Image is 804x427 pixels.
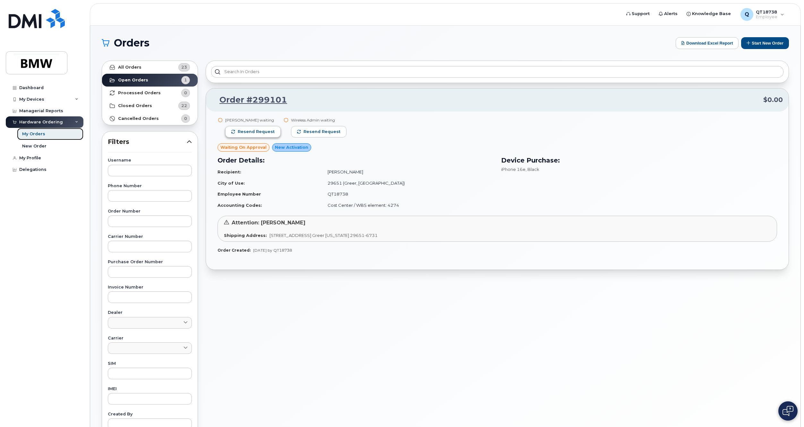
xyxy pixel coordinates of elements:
[291,126,346,138] button: Resend request
[118,90,161,96] strong: Processed Orders
[102,74,198,87] a: Open Orders1
[218,180,245,186] strong: City of Use:
[184,90,187,96] span: 0
[108,311,192,315] label: Dealer
[108,235,192,239] label: Carrier Number
[224,233,267,238] strong: Shipping Address:
[322,178,493,189] td: 29651 (Greer, [GEOGRAPHIC_DATA])
[181,103,187,109] span: 22
[118,78,148,83] strong: Open Orders
[783,406,793,416] img: Open chat
[501,155,777,165] h3: Device Purchase:
[108,412,192,416] label: Created By
[108,260,192,264] label: Purchase Order Number
[501,167,526,172] span: iPhone 16e
[108,336,192,340] label: Carrier
[232,220,305,226] span: Attention: [PERSON_NAME]
[118,65,141,70] strong: All Orders
[275,144,308,150] span: New Activation
[102,87,198,99] a: Processed Orders0
[118,103,152,108] strong: Closed Orders
[184,77,187,83] span: 1
[108,158,192,163] label: Username
[118,116,159,121] strong: Cancelled Orders
[220,144,267,150] span: Waiting On Approval
[304,129,340,135] span: Resend request
[212,94,287,106] a: Order #299101
[108,387,192,391] label: IMEI
[218,191,261,197] strong: Employee Number
[184,115,187,121] span: 0
[218,155,493,165] h3: Order Details:
[269,233,378,238] span: [STREET_ADDRESS] Greer [US_STATE] 29651-6731
[211,66,783,78] input: Search in orders
[181,64,187,70] span: 23
[676,37,739,49] button: Download Excel Report
[108,184,192,188] label: Phone Number
[108,362,192,366] label: SIM
[218,169,241,174] strong: Recipient:
[102,112,198,125] a: Cancelled Orders0
[322,188,493,200] td: QT18738
[225,126,281,138] button: Resend request
[218,248,251,253] strong: Order Created:
[102,99,198,112] a: Closed Orders22
[253,248,292,253] span: [DATE] by QT18738
[102,61,198,74] a: All Orders23
[108,209,192,213] label: Order Number
[225,117,281,123] div: [PERSON_NAME] waiting
[322,166,493,178] td: [PERSON_NAME]
[114,38,150,48] span: Orders
[526,167,539,172] span: , Black
[322,200,493,211] td: Cost Center / WBS element: 4274
[108,137,187,147] span: Filters
[238,129,275,135] span: Resend request
[291,117,346,123] div: Wireless Admin waiting
[763,95,783,105] span: $0.00
[218,203,262,208] strong: Accounting Codes:
[741,37,789,49] button: Start New Order
[108,285,192,289] label: Invoice Number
